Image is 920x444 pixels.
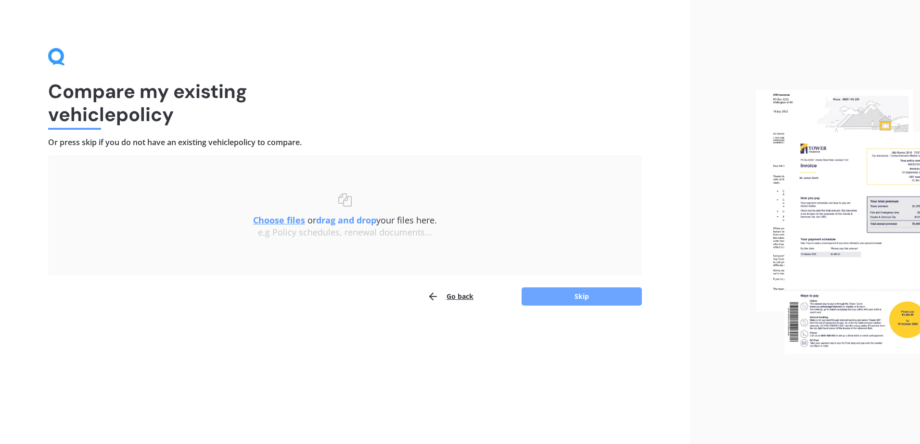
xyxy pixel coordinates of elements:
b: drag and drop [316,214,376,226]
h1: Compare my existing vehicle policy [48,80,642,126]
button: Go back [427,287,473,306]
div: e.g Policy schedules, renewal documents... [67,227,623,238]
span: or your files here. [253,214,437,226]
h4: Or press skip if you do not have an existing vehicle policy to compare. [48,137,642,148]
img: files.webp [756,90,920,354]
button: Skip [522,287,642,306]
u: Choose files [253,214,305,226]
